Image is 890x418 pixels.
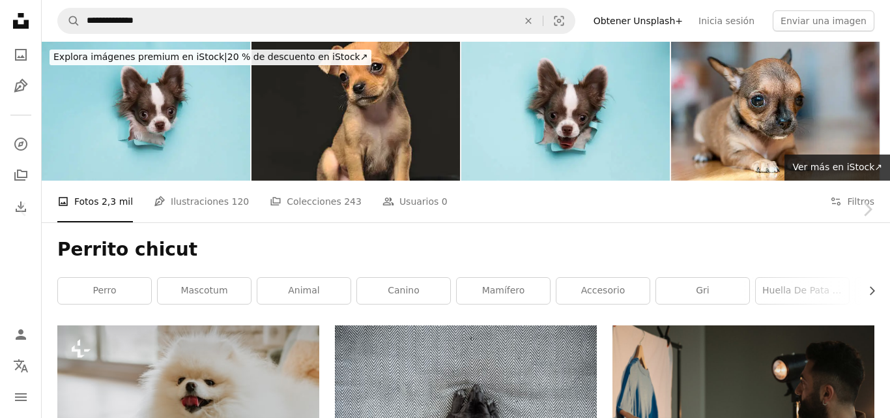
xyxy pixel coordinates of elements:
[8,321,34,348] a: Iniciar sesión / Registrarse
[8,353,34,379] button: Idioma
[8,384,34,410] button: Menú
[844,147,890,272] a: Siguiente
[8,73,34,99] a: Ilustraciones
[357,278,450,304] a: canino
[42,42,250,181] img: Retrato de cachorro lindo chihuahua sube fuera de agujero en fondo de colores. Pequeño perro sonr...
[773,10,874,31] button: Enviar una imagen
[344,194,362,209] span: 243
[556,278,650,304] a: accesorio
[158,278,251,304] a: mascotum
[792,162,882,172] span: Ver más en iStock ↗
[8,42,34,68] a: Fotos
[57,8,575,34] form: Encuentra imágenes en todo el sitio
[514,8,543,33] button: Borrar
[57,238,874,261] h1: Perrito chicut
[231,194,249,209] span: 120
[830,181,874,222] button: Filtros
[543,8,575,33] button: Búsqueda visual
[586,10,691,31] a: Obtener Unsplash+
[442,194,448,209] span: 0
[270,181,362,222] a: Colecciones 243
[58,278,151,304] a: perro
[257,278,351,304] a: animal
[457,278,550,304] a: mamífero
[671,42,880,181] img: little red sablé chihuahua cachorro
[53,52,227,62] span: Explora imágenes premium en iStock |
[756,278,849,304] a: Huella de pata de perro
[382,181,448,222] a: Usuarios 0
[58,8,80,33] button: Buscar en Unsplash
[461,42,670,181] img: Retrato de cachorro lindo chihuahua sube fuera de agujero en fondo de colores. Pequeño perro sonr...
[691,10,762,31] a: Inicia sesión
[860,278,874,304] button: desplazar lista a la derecha
[8,131,34,157] a: Explorar
[154,181,249,222] a: Ilustraciones 120
[42,42,379,73] a: Explora imágenes premium en iStock|20 % de descuento en iStock↗
[53,52,367,62] span: 20 % de descuento en iStock ↗
[251,42,460,181] img: Chihuahua cachorro sentado con un gran desconcertada la vista
[656,278,749,304] a: gri
[784,155,890,181] a: Ver más en iStock↗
